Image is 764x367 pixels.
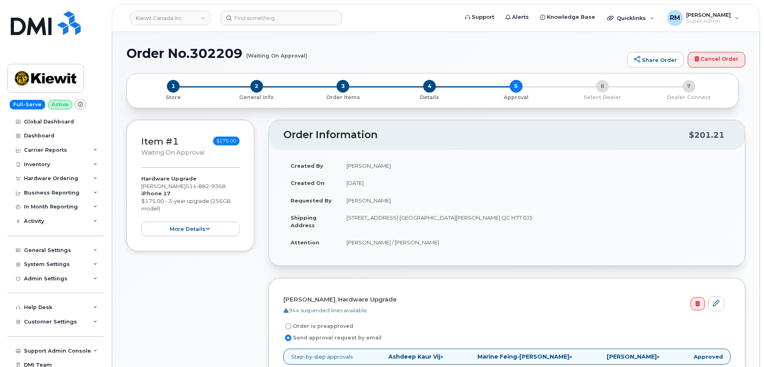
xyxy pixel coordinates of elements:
[607,354,659,359] span: »
[285,335,291,341] input: Send approval request by email
[477,354,572,359] span: »
[386,93,473,101] a: 4 Details
[283,333,382,343] label: Send approval request by email
[213,137,239,145] span: $175.00
[137,94,210,101] p: Store
[246,46,307,59] small: (Waiting On Approval)
[250,80,263,93] span: 2
[209,183,226,189] span: 9368
[388,353,440,360] strong: Ashdeep Kaur Vij
[627,52,684,68] a: Share Order
[141,222,239,236] button: more details
[167,80,180,93] span: 1
[283,349,730,365] p: Step-by-step approvals:
[133,93,214,101] a: 1 Store
[141,175,239,236] div: [PERSON_NAME] $175.00 - 3-year upgrade (256GB model)
[339,234,730,251] td: [PERSON_NAME] / [PERSON_NAME]
[300,93,386,101] a: 3 Order Items
[141,149,204,156] small: Waiting On Approval
[214,93,300,101] a: 2 General Info
[291,197,332,204] strong: Requested By
[339,209,730,234] td: [STREET_ADDRESS] [GEOGRAPHIC_DATA][PERSON_NAME] QC H7T 0J3
[283,296,724,303] h4: [PERSON_NAME], Hardware Upgrade
[607,353,657,360] strong: [PERSON_NAME]
[390,94,470,101] p: Details
[423,80,436,93] span: 4
[336,80,349,93] span: 3
[291,214,317,228] strong: Shipping Address
[141,190,170,196] strong: iPhone 17
[688,52,745,68] a: Cancel Order
[291,239,319,246] strong: Attention
[285,323,291,329] input: Order is preapproved
[388,354,443,359] span: »
[141,136,179,147] a: Item #1
[186,183,226,189] span: 514
[196,183,209,189] span: 882
[339,192,730,209] td: [PERSON_NAME]
[217,94,297,101] p: General Info
[283,321,353,331] label: Order is preapproved
[283,307,724,314] div: 944 suspended lines available.
[303,94,383,101] p: Order Items
[127,46,623,60] h1: Order No.302209
[477,353,569,360] strong: Marine Feing-[PERSON_NAME]
[291,180,325,186] strong: Created On
[689,127,724,143] div: $201.21
[339,157,730,175] td: [PERSON_NAME]
[291,163,323,169] strong: Created By
[141,175,196,182] strong: Hardware Upgrade
[283,129,689,141] h2: Order Information
[694,353,723,361] strong: Approved
[339,174,730,192] td: [DATE]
